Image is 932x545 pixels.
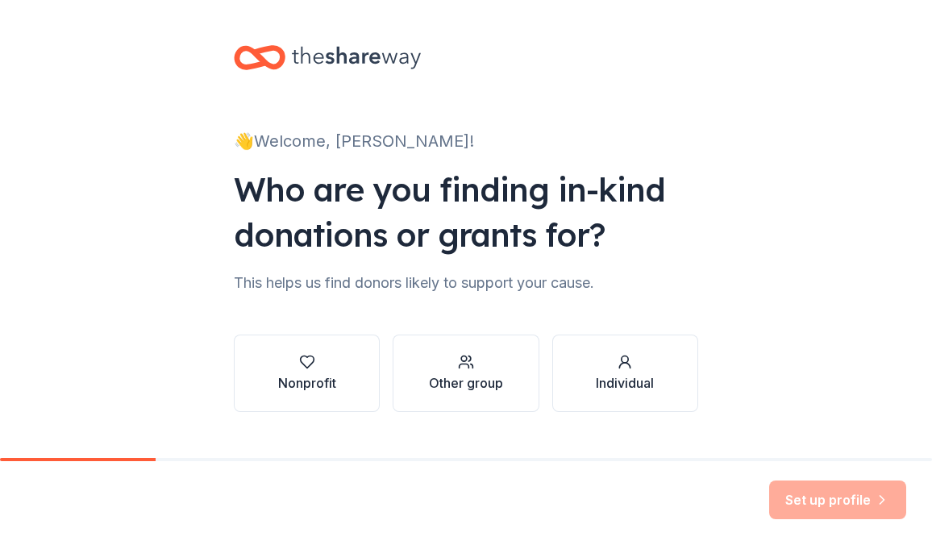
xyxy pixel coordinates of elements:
[234,128,698,154] div: 👋 Welcome, [PERSON_NAME]!
[429,373,503,393] div: Other group
[393,335,539,412] button: Other group
[552,335,698,412] button: Individual
[278,373,336,393] div: Nonprofit
[234,270,698,296] div: This helps us find donors likely to support your cause.
[234,335,380,412] button: Nonprofit
[234,167,698,257] div: Who are you finding in-kind donations or grants for?
[596,373,654,393] div: Individual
